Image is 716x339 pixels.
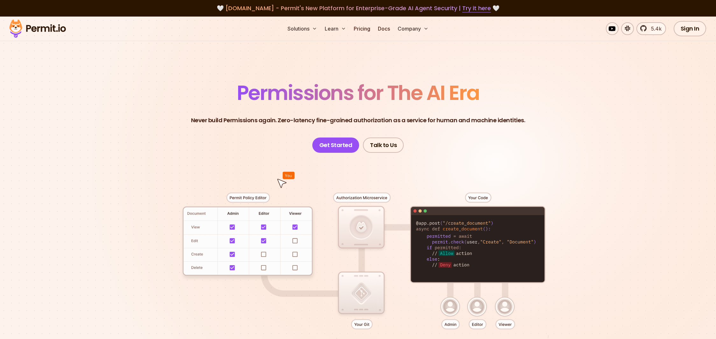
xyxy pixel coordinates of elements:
a: Docs [375,22,393,35]
span: 5.4k [647,25,662,32]
a: Pricing [351,22,373,35]
img: Permit logo [6,18,69,39]
a: 5.4k [636,22,666,35]
span: [DOMAIN_NAME] - Permit's New Platform for Enterprise-Grade AI Agent Security | [225,4,491,12]
p: Never build Permissions again. Zero-latency fine-grained authorization as a service for human and... [191,116,525,125]
button: Learn [322,22,349,35]
a: Get Started [312,138,359,153]
a: Try it here [462,4,491,12]
span: Permissions for The AI Era [237,79,479,107]
div: 🤍 🤍 [15,4,701,13]
a: Talk to Us [363,138,404,153]
button: Solutions [285,22,320,35]
a: Sign In [674,21,706,36]
button: Company [395,22,431,35]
